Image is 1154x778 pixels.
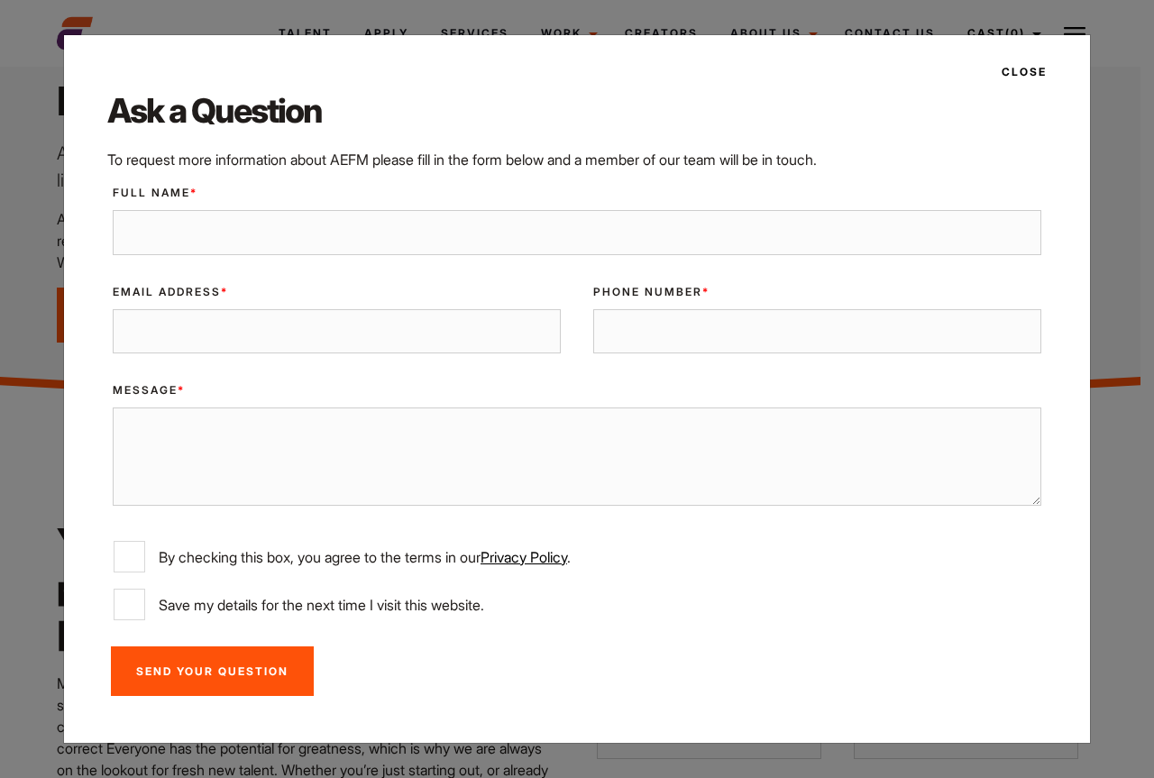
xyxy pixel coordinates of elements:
[113,382,1041,398] label: Message
[991,57,1047,87] button: Close
[113,185,1041,201] label: Full Name
[107,149,1047,170] p: To request more information about AEFM please fill in the form below and a member of our team wil...
[114,589,1040,620] label: Save my details for the next time I visit this website.
[114,541,1040,572] label: By checking this box, you agree to the terms in our .
[593,284,1041,300] label: Phone Number
[481,548,567,566] a: Privacy Policy
[107,87,1047,134] h2: Ask a Question
[114,541,145,572] input: By checking this box, you agree to the terms in ourPrivacy Policy.
[114,589,145,620] input: Save my details for the next time I visit this website.
[111,646,314,696] input: Send Your Question
[113,284,561,300] label: Email Address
